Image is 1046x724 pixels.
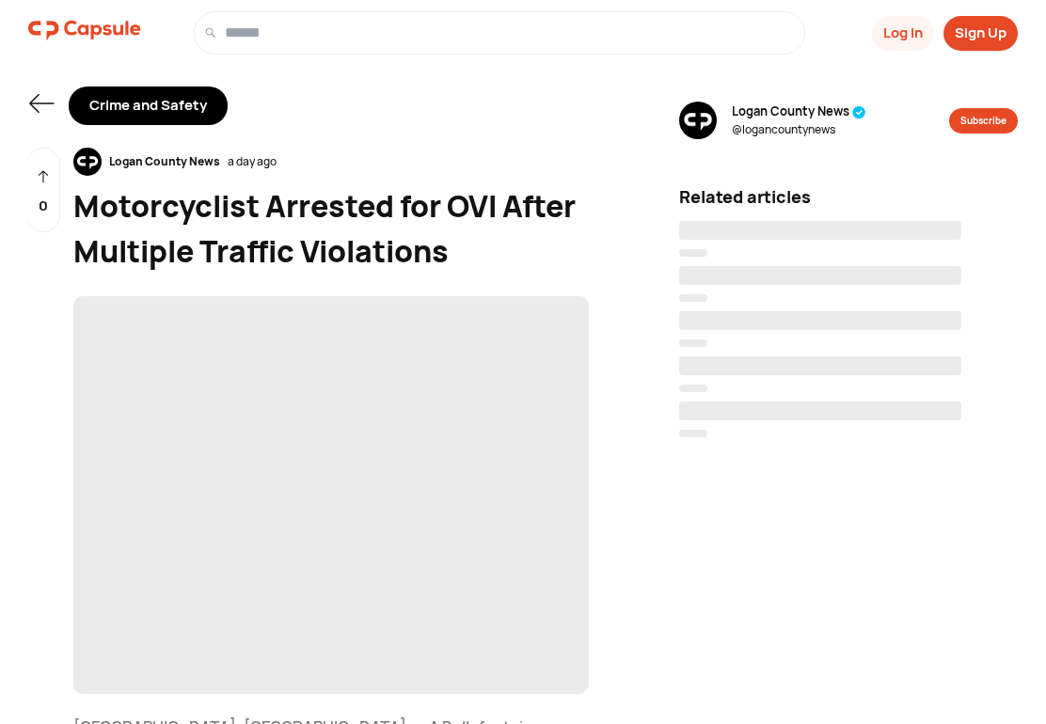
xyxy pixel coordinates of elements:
[28,11,141,55] a: logo
[732,121,866,138] span: @ logancountynews
[69,87,228,125] div: Crime and Safety
[102,153,228,170] div: Logan County News
[679,339,707,347] span: ‌
[73,296,589,695] span: ‌
[679,356,961,375] span: ‌
[679,294,707,302] span: ‌
[872,16,934,51] button: Log In
[73,183,589,274] div: Motorcyclist Arrested for OVI After Multiple Traffic Violations
[228,153,277,170] div: a day ago
[679,184,1018,210] div: Related articles
[949,108,1018,134] button: Subscribe
[73,148,102,176] img: resizeImage
[679,430,707,437] span: ‌
[679,401,961,420] span: ‌
[28,11,141,49] img: logo
[679,221,961,240] span: ‌
[732,102,866,121] span: Logan County News
[943,16,1018,51] button: Sign Up
[679,249,707,257] span: ‌
[679,102,717,139] img: resizeImage
[679,385,707,392] span: ‌
[679,311,961,330] span: ‌
[39,196,48,217] p: 0
[852,105,866,119] img: tick
[679,266,961,285] span: ‌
